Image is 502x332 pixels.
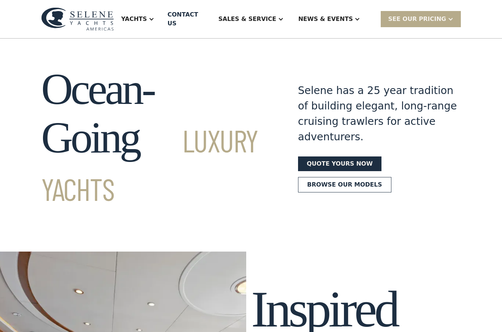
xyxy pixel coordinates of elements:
img: logo [41,7,114,31]
a: Browse our models [298,177,391,192]
div: Contact US [168,10,205,28]
div: Yachts [121,15,147,24]
div: Sales & Service [218,15,276,24]
div: Selene has a 25 year tradition of building elegant, long-range cruising trawlers for active adven... [298,83,461,145]
div: SEE Our Pricing [381,11,461,27]
div: SEE Our Pricing [388,15,446,24]
span: Luxury Yachts [41,122,258,207]
div: News & EVENTS [291,4,368,34]
h1: Ocean-Going [41,65,272,210]
div: Sales & Service [211,4,291,34]
div: News & EVENTS [298,15,353,24]
a: Quote yours now [298,156,381,171]
div: Yachts [114,4,162,34]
